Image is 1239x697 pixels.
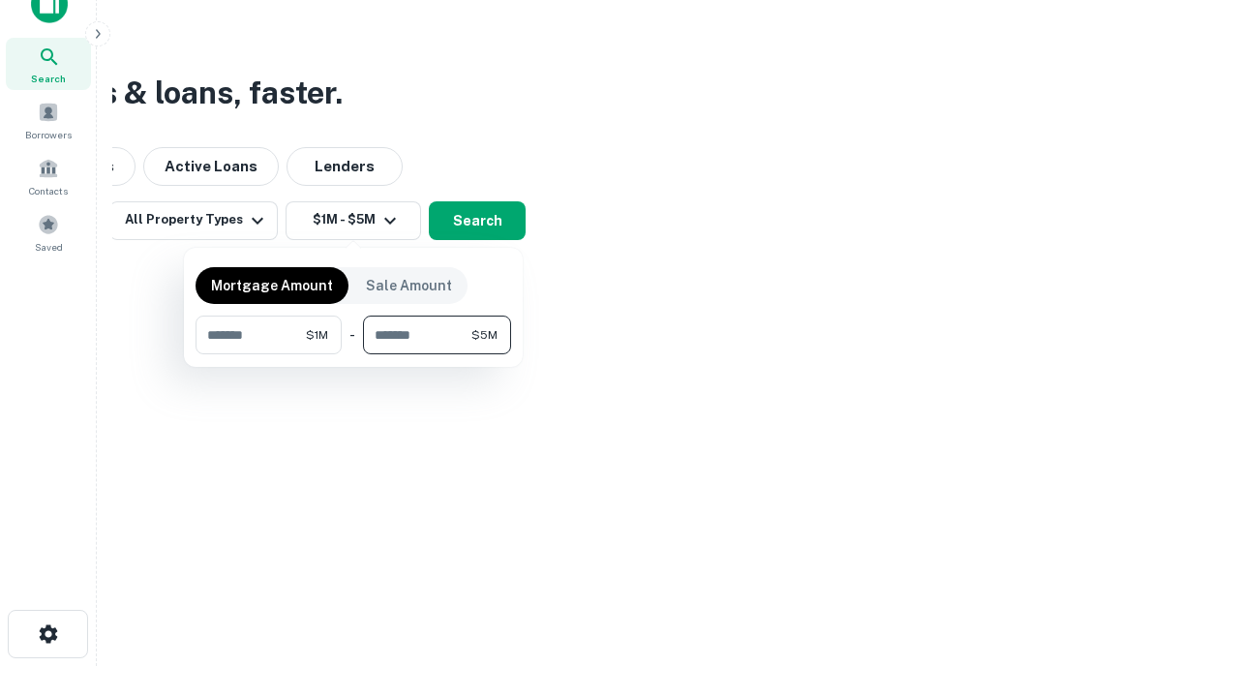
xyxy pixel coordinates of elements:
[306,326,328,344] span: $1M
[471,326,498,344] span: $5M
[1142,542,1239,635] iframe: Chat Widget
[366,275,452,296] p: Sale Amount
[349,316,355,354] div: -
[211,275,333,296] p: Mortgage Amount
